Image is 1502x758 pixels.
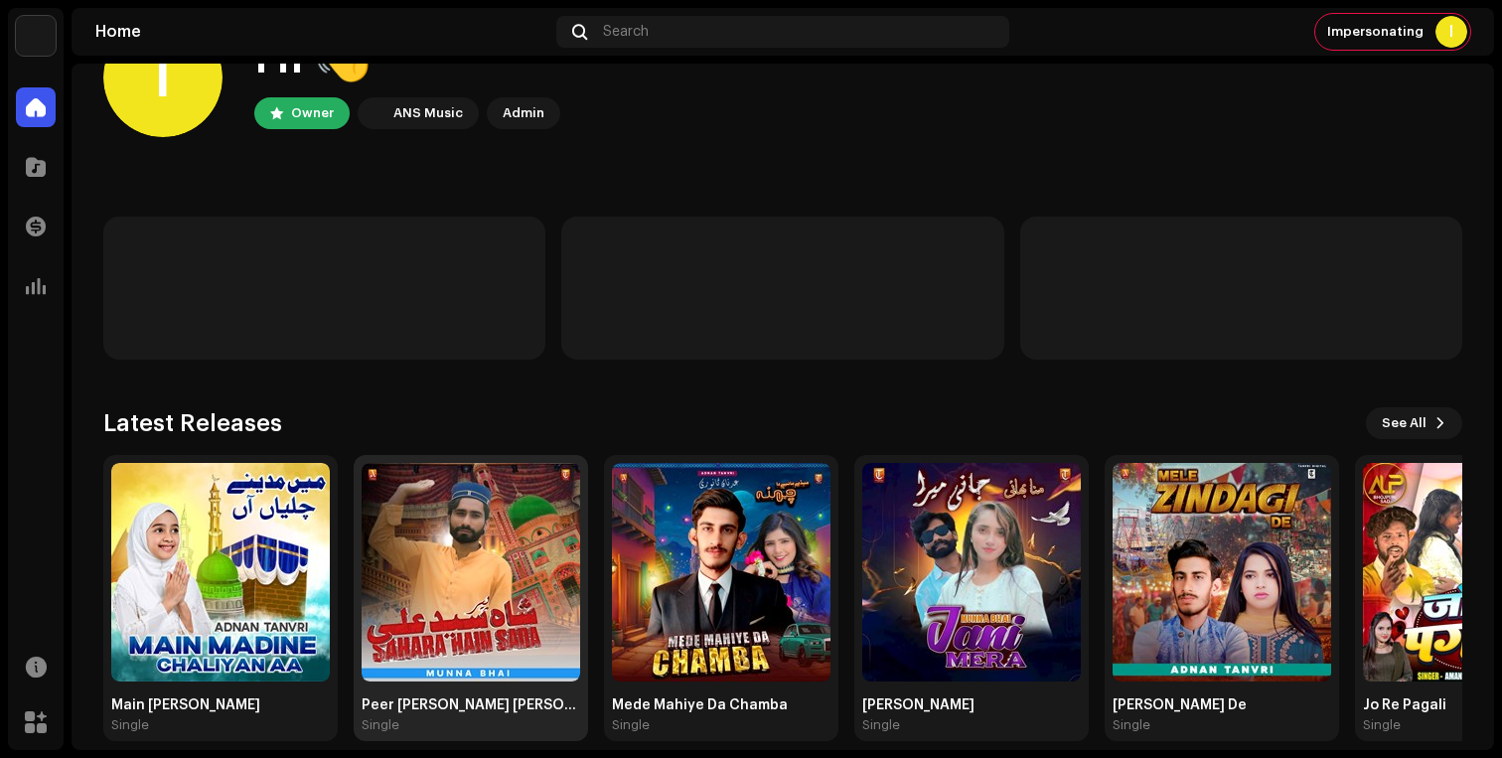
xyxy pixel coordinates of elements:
div: [PERSON_NAME] De [1113,697,1331,713]
div: [PERSON_NAME] [862,697,1081,713]
div: Single [862,717,900,733]
div: Mede Mahiye Da Chamba [612,697,830,713]
div: Single [1113,717,1150,733]
span: Impersonating [1327,24,1424,40]
div: Admin [503,101,544,125]
img: 8f5afbc1-9d42-460b-a12b-dd107ec49725 [362,463,580,682]
img: 2e0b1aef-ef46-4d2f-8f0c-25eb14d75b9a [612,463,830,682]
div: Single [1363,717,1401,733]
div: Owner [291,101,334,125]
div: Single [362,717,399,733]
img: b69ce332-e78d-45f7-ad8a-5e573f895a38 [862,463,1081,682]
div: I [103,18,223,137]
h3: Latest Releases [103,407,282,439]
div: Single [111,717,149,733]
div: Home [95,24,548,40]
div: Single [612,717,650,733]
img: bb356b9b-6e90-403f-adc8-c282c7c2e227 [362,101,385,125]
div: Main [PERSON_NAME] [111,697,330,713]
div: I [1435,16,1467,48]
img: c149420b-c1c0-4e7a-a22a-8074dd2b6856 [1113,463,1331,682]
div: Peer [PERSON_NAME] [PERSON_NAME] Sahara Hain [PERSON_NAME] [362,697,580,713]
span: See All [1382,403,1427,443]
button: See All [1366,407,1462,439]
img: bb356b9b-6e90-403f-adc8-c282c7c2e227 [16,16,56,56]
div: ANS Music [393,101,463,125]
img: 375c68d1-8040-4f8e-a025-341ae966bde8 [111,463,330,682]
span: Search [603,24,649,40]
